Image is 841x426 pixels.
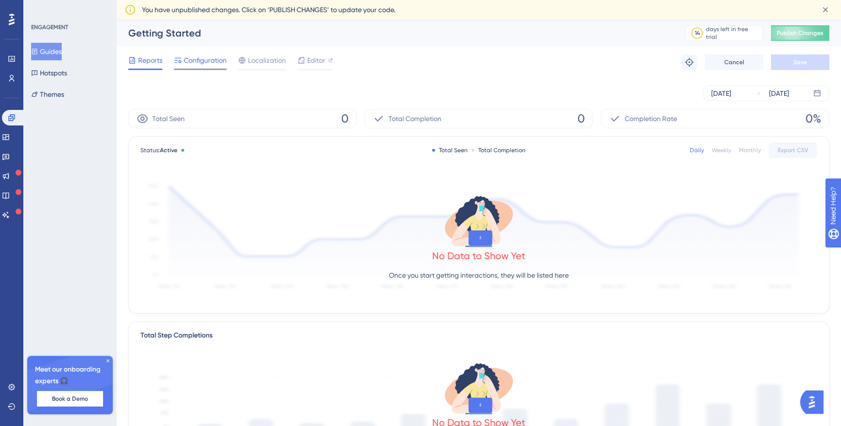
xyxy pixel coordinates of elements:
span: Publish Changes [777,29,823,37]
span: Total Seen [152,113,185,124]
span: Need Help? [23,2,61,14]
div: Monthly [739,146,761,154]
span: You have unpublished changes. Click on ‘PUBLISH CHANGES’ to update your code. [142,4,395,16]
div: Total Step Completions [140,330,212,341]
span: Status: [140,146,177,154]
span: Completion Rate [625,113,677,124]
div: Getting Started [128,26,661,40]
span: Cancel [724,58,744,66]
div: No Data to Show Yet [432,249,526,263]
button: Cancel [705,54,763,70]
span: Configuration [184,54,227,66]
button: Publish Changes [771,25,829,41]
span: Meet our onboarding experts 🎧 [35,364,105,387]
div: 14 [695,29,700,37]
div: ENGAGEMENT [31,23,68,31]
span: Active [160,147,177,154]
p: Once you start getting interactions, they will be listed here [389,269,569,281]
button: Export CSV [769,142,817,158]
span: Reports [138,54,162,66]
button: Hotspots [31,64,67,82]
button: Book a Demo [37,391,103,407]
button: Save [771,54,829,70]
span: Export CSV [778,146,808,154]
span: 0 [341,111,349,126]
span: 0 [578,111,585,126]
span: Localization [248,54,286,66]
div: Daily [690,146,704,154]
span: 0% [806,111,821,126]
iframe: UserGuiding AI Assistant Launcher [800,388,829,417]
div: [DATE] [711,88,731,99]
div: Total Seen [432,146,468,154]
button: Themes [31,86,64,103]
button: Guides [31,43,62,60]
span: Save [793,58,807,66]
span: Total Completion [388,113,441,124]
div: days left in free trial [706,25,760,41]
div: Weekly [712,146,731,154]
span: Book a Demo [52,395,88,403]
span: Editor [307,54,325,66]
div: [DATE] [769,88,789,99]
div: Total Completion [472,146,526,154]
